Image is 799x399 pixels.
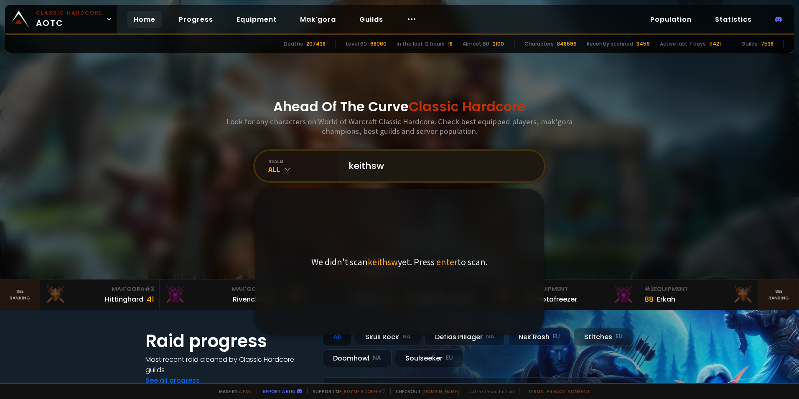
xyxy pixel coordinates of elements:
h3: Look for any characters on World of Warcraft Classic Hardcore. Check best equipped players, mak'g... [223,117,576,136]
div: Mak'Gora [45,285,155,294]
a: #2Equipment88Notafreezer [519,280,639,310]
a: Population [644,11,698,28]
div: Deaths [284,40,303,48]
div: Doomhowl [323,349,392,367]
a: [DOMAIN_NAME] [422,388,459,394]
a: Home [127,11,162,28]
div: Hittinghard [105,294,143,304]
a: #3Equipment88Erkah [639,280,759,310]
div: 848699 [557,40,577,48]
div: Guilds [741,40,758,48]
div: Soulseeker [395,349,463,367]
span: v. d752d5 - production [464,388,514,394]
span: # 3 [145,285,154,293]
a: Classic HardcoreAOTC [5,5,117,33]
div: 41 [147,294,154,305]
div: Notafreezer [537,294,577,304]
div: Rivench [233,294,259,304]
div: Nek'Rosh [508,328,570,346]
div: Equipment [644,285,754,294]
h1: Ahead Of The Curve [273,97,526,117]
div: Mak'Gora [165,285,274,294]
div: 88 [644,294,654,305]
small: EU [446,354,453,362]
small: EU [553,332,560,341]
span: # 3 [644,285,654,293]
a: Mak'Gora#3Hittinghard41 [40,280,160,310]
div: 68060 [370,40,387,48]
a: Consent [568,388,590,394]
small: Classic Hardcore [36,9,103,17]
span: Checkout [390,388,459,394]
span: keithsw [368,256,398,268]
p: We didn't scan yet. Press to scan. [311,256,488,268]
div: In the last 12 hours [397,40,445,48]
div: Level 60 [346,40,367,48]
a: Equipment [230,11,283,28]
div: Active last 7 days [660,40,706,48]
div: Characters [524,40,554,48]
span: Made by [214,388,252,394]
div: All [268,164,338,174]
div: Equipment [524,285,634,294]
a: Mak'Gora#2Rivench100 [160,280,280,310]
a: a fan [239,388,252,394]
div: Defias Pillager [425,328,505,346]
a: Seeranking [759,280,799,310]
span: enter [436,256,458,268]
a: See all progress [145,376,200,385]
h1: Raid progress [145,328,313,354]
div: realm [268,158,338,164]
div: Stitches [574,328,633,346]
span: Classic Hardcore [409,97,526,116]
div: Erkah [657,294,675,304]
span: Support me, [307,388,385,394]
div: Recently scanned [587,40,633,48]
div: 11421 [709,40,721,48]
a: Privacy [547,388,565,394]
input: Search a character... [344,151,534,181]
small: NA [373,354,381,362]
a: Terms [528,388,543,394]
a: Buy me a coffee [344,388,385,394]
a: Statistics [708,11,758,28]
a: Mak'gora [293,11,343,28]
a: Guilds [353,11,390,28]
div: 3459 [636,40,650,48]
small: EU [616,332,623,341]
a: Report a bug [263,388,295,394]
span: AOTC [36,9,103,29]
a: Progress [172,11,220,28]
h4: Most recent raid cleaned by Classic Hardcore guilds [145,354,313,375]
small: NA [486,332,494,341]
div: 18 [448,40,453,48]
div: Almost 60 [463,40,489,48]
small: NA [402,332,411,341]
div: 2100 [493,40,504,48]
div: All [323,328,351,346]
div: 207438 [306,40,326,48]
div: Skull Rock [355,328,421,346]
div: 7538 [761,40,774,48]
